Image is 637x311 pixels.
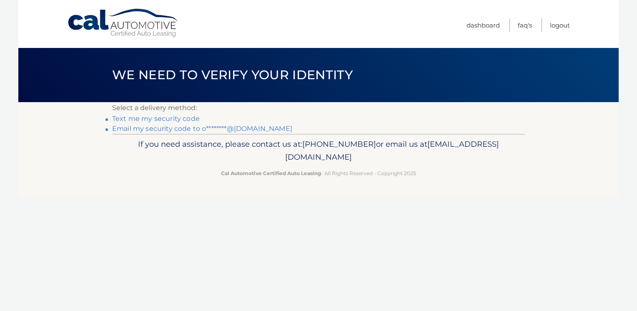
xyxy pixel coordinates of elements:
[221,170,321,176] strong: Cal Automotive Certified Auto Leasing
[112,102,525,114] p: Select a delivery method:
[518,18,532,32] a: FAQ's
[112,67,353,83] span: We need to verify your identity
[302,139,376,149] span: [PHONE_NUMBER]
[112,115,200,123] a: Text me my security code
[550,18,570,32] a: Logout
[466,18,500,32] a: Dashboard
[112,125,292,133] a: Email my security code to o********@[DOMAIN_NAME]
[118,169,519,178] p: - All Rights Reserved - Copyright 2025
[118,138,519,164] p: If you need assistance, please contact us at: or email us at
[67,8,180,38] a: Cal Automotive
